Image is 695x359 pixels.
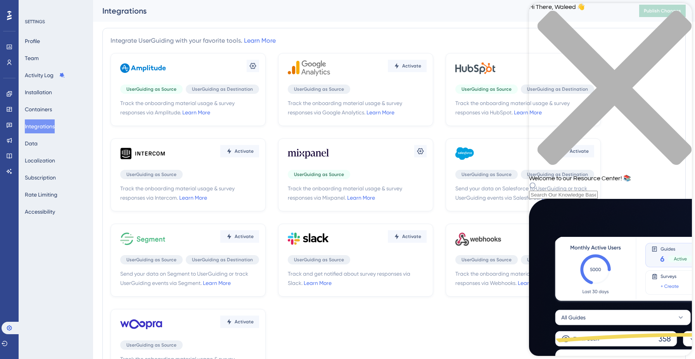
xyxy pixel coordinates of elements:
[402,233,421,240] span: Activate
[527,171,588,178] span: UserGuiding as Destination
[192,257,253,263] span: UserGuiding as Destination
[18,2,48,11] span: Need Help?
[25,51,39,65] button: Team
[288,184,427,202] span: Track the onboarding material usage & survey responses via Mixpanel.
[2,5,16,19] img: launcher-image-alternative-text
[126,257,176,263] span: UserGuiding as Source
[25,205,55,219] button: Accessibility
[111,36,276,45] div: Integrate UserGuiding with your favorite tools.
[25,34,40,48] button: Profile
[514,109,542,116] a: Learn More
[527,257,588,263] span: UserGuiding as Destination
[25,119,55,133] button: Integrations
[25,19,88,25] div: SETTINGS
[455,98,594,117] span: Track the onboarding material usage & survey responses via HubSpot.
[235,148,254,154] span: Activate
[462,257,512,263] span: UserGuiding as Source
[462,171,512,178] span: UserGuiding as Source
[235,233,254,240] span: Activate
[462,86,512,92] span: UserGuiding as Source
[235,319,254,325] span: Activate
[25,154,55,167] button: Localization
[182,109,210,116] a: Learn More
[25,85,52,99] button: Installation
[120,184,259,202] span: Track the onboarding material usage & survey responses via Intercom.
[25,136,38,150] button: Data
[220,316,259,328] button: Activate
[518,280,546,286] a: Learn More
[294,257,344,263] span: UserGuiding as Source
[220,230,259,243] button: Activate
[455,269,594,288] span: Track the onboarding material usage & survey responses via Webhooks.
[25,188,57,202] button: Rate Limiting
[120,269,259,288] span: Send your data on Segment to UserGuiding or track UserGuiding events via Segment.
[203,280,231,286] a: Learn More
[126,171,176,178] span: UserGuiding as Source
[288,269,427,288] span: Track and get notified about survey responses via Slack.
[347,195,375,201] a: Learn More
[25,68,65,82] button: Activity Log
[244,37,276,44] a: Learn More
[388,60,427,72] button: Activate
[102,5,620,16] div: Integrations
[220,145,259,157] button: Activate
[179,195,207,201] a: Learn More
[126,342,176,348] span: UserGuiding as Source
[25,102,52,116] button: Containers
[367,109,394,116] a: Learn More
[294,171,344,178] span: UserGuiding as Source
[288,98,427,117] span: Track the onboarding material usage & survey responses via Google Analytics.
[25,171,56,185] button: Subscription
[294,86,344,92] span: UserGuiding as Source
[192,86,253,92] span: UserGuiding as Destination
[388,230,427,243] button: Activate
[120,98,259,117] span: Track the onboarding material usage & survey responses via Amplitude.
[455,184,594,202] span: Send your data on Salesforce to UserGuiding or track UserGuiding events via Salesforce.
[402,63,421,69] span: Activate
[527,86,588,92] span: UserGuiding as Destination
[304,280,332,286] a: Learn More
[126,86,176,92] span: UserGuiding as Source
